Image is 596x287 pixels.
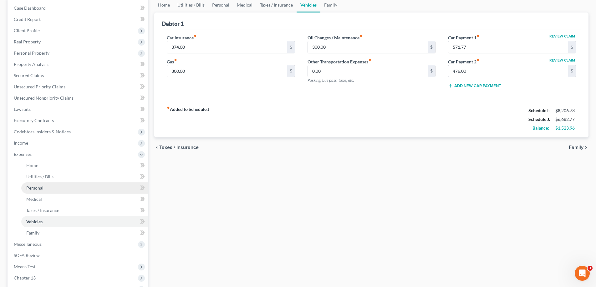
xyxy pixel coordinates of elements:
i: fiber_manual_record [368,58,371,62]
span: Personal [26,185,43,191]
a: Unsecured Nonpriority Claims [9,92,148,104]
span: Personal Property [14,50,49,56]
a: Home [21,160,148,171]
span: Secured Claims [14,73,44,78]
i: fiber_manual_record [476,58,480,62]
button: Review Claim [548,58,576,62]
div: $ [568,65,576,77]
div: $6,682.77 [555,116,576,122]
iframe: Intercom live chat [575,266,590,281]
i: fiber_manual_record [174,58,177,62]
a: Lawsuits [9,104,148,115]
div: $8,206.73 [555,107,576,114]
span: Vehicles [26,219,43,224]
label: Car Insurance [167,34,197,41]
strong: Schedule I: [528,108,550,113]
div: $ [568,41,576,53]
a: Taxes / Insurance [21,205,148,216]
i: fiber_manual_record [359,34,363,37]
span: Real Property [14,39,41,44]
strong: Schedule J: [528,116,550,122]
a: Vehicles [21,216,148,227]
span: 3 [588,266,593,271]
i: fiber_manual_record [167,106,170,109]
div: $ [287,41,295,53]
span: Credit Report [14,17,41,22]
span: Miscellaneous [14,241,42,247]
button: Family chevron_right [569,145,588,150]
label: Other Transportation Expenses [308,58,371,65]
input: -- [167,41,287,53]
button: Add New Car Payment [448,83,501,88]
a: Personal [21,182,148,194]
a: Secured Claims [9,70,148,81]
span: SOFA Review [14,253,40,258]
a: Medical [21,194,148,205]
span: Family [26,230,39,235]
a: Utilities / Bills [21,171,148,182]
span: Property Analysis [14,62,48,67]
span: Client Profile [14,28,40,33]
div: $1,523.96 [555,125,576,131]
span: Case Dashboard [14,5,46,11]
input: -- [308,41,428,53]
input: -- [448,41,568,53]
strong: Added to Schedule J [167,106,209,132]
span: Family [569,145,583,150]
a: Unsecured Priority Claims [9,81,148,92]
label: Oil Changes / Maintenance [308,34,363,41]
span: Home [26,163,38,168]
input: -- [308,65,428,77]
span: Utilities / Bills [26,174,53,179]
span: Income [14,140,28,146]
label: Car Payment 2 [448,58,480,65]
span: Means Test [14,264,35,269]
div: $ [428,41,435,53]
span: Taxes / Insurance [159,145,199,150]
a: Property Analysis [9,59,148,70]
button: Review Claim [548,34,576,38]
a: Family [21,227,148,239]
button: chevron_left Taxes / Insurance [154,145,199,150]
i: fiber_manual_record [194,34,197,37]
label: Car Payment 1 [448,34,480,41]
strong: Balance: [532,125,549,131]
span: Parking, bus pass, taxis, etc. [308,78,354,83]
span: Unsecured Nonpriority Claims [14,95,74,101]
span: Medical [26,196,42,202]
a: Executory Contracts [9,115,148,126]
span: Lawsuits [14,106,31,112]
span: Taxes / Insurance [26,208,59,213]
input: -- [167,65,287,77]
span: Chapter 13 [14,275,36,280]
i: fiber_manual_record [476,34,480,37]
input: -- [448,65,568,77]
a: Credit Report [9,14,148,25]
a: Case Dashboard [9,2,148,14]
span: Codebtors Insiders & Notices [14,129,71,134]
i: chevron_left [154,145,159,150]
span: Unsecured Priority Claims [14,84,65,89]
label: Gas [167,58,177,65]
div: Debtor 1 [162,20,184,27]
span: Executory Contracts [14,118,54,123]
i: chevron_right [583,145,588,150]
div: $ [428,65,435,77]
div: $ [287,65,295,77]
a: SOFA Review [9,250,148,261]
span: Expenses [14,151,32,157]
